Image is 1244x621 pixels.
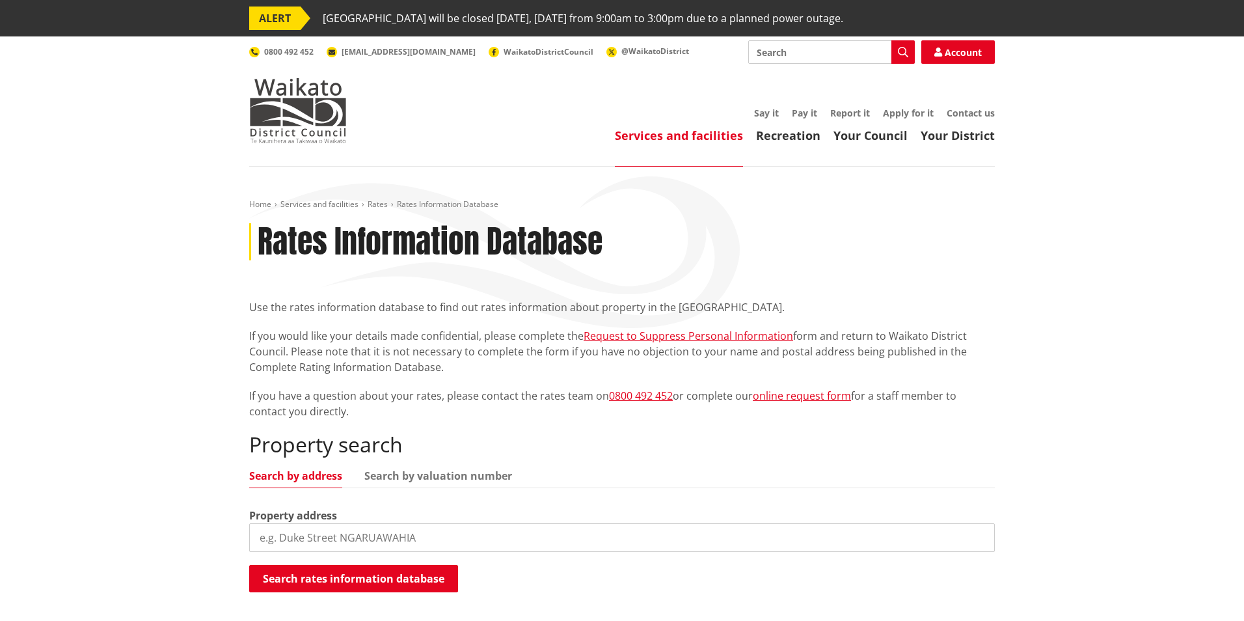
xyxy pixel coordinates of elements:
span: [EMAIL_ADDRESS][DOMAIN_NAME] [342,46,476,57]
a: Search by address [249,471,342,481]
a: Contact us [947,107,995,119]
a: Your District [921,128,995,143]
a: Recreation [756,128,820,143]
input: e.g. Duke Street NGARUAWAHIA [249,523,995,552]
input: Search input [748,40,915,64]
a: Your Council [833,128,908,143]
a: Search by valuation number [364,471,512,481]
span: 0800 492 452 [264,46,314,57]
a: @WaikatoDistrict [606,46,689,57]
a: WaikatoDistrictCouncil [489,46,593,57]
button: Search rates information database [249,565,458,592]
a: Say it [754,107,779,119]
a: Home [249,199,271,210]
a: Services and facilities [615,128,743,143]
img: Waikato District Council - Te Kaunihera aa Takiwaa o Waikato [249,78,347,143]
p: Use the rates information database to find out rates information about property in the [GEOGRAPHI... [249,299,995,315]
p: If you would like your details made confidential, please complete the form and return to Waikato ... [249,328,995,375]
a: Report it [830,107,870,119]
span: WaikatoDistrictCouncil [504,46,593,57]
span: Rates Information Database [397,199,498,210]
a: Rates [368,199,388,210]
nav: breadcrumb [249,199,995,210]
a: Pay it [792,107,817,119]
a: online request form [753,389,851,403]
p: If you have a question about your rates, please contact the rates team on or complete our for a s... [249,388,995,419]
a: 0800 492 452 [249,46,314,57]
a: Services and facilities [280,199,358,210]
span: ALERT [249,7,301,30]
span: @WaikatoDistrict [621,46,689,57]
h2: Property search [249,432,995,457]
span: [GEOGRAPHIC_DATA] will be closed [DATE], [DATE] from 9:00am to 3:00pm due to a planned power outage. [323,7,843,30]
a: Account [921,40,995,64]
a: Request to Suppress Personal Information [584,329,793,343]
label: Property address [249,508,337,523]
h1: Rates Information Database [258,223,602,261]
a: Apply for it [883,107,934,119]
a: [EMAIL_ADDRESS][DOMAIN_NAME] [327,46,476,57]
a: 0800 492 452 [609,389,673,403]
